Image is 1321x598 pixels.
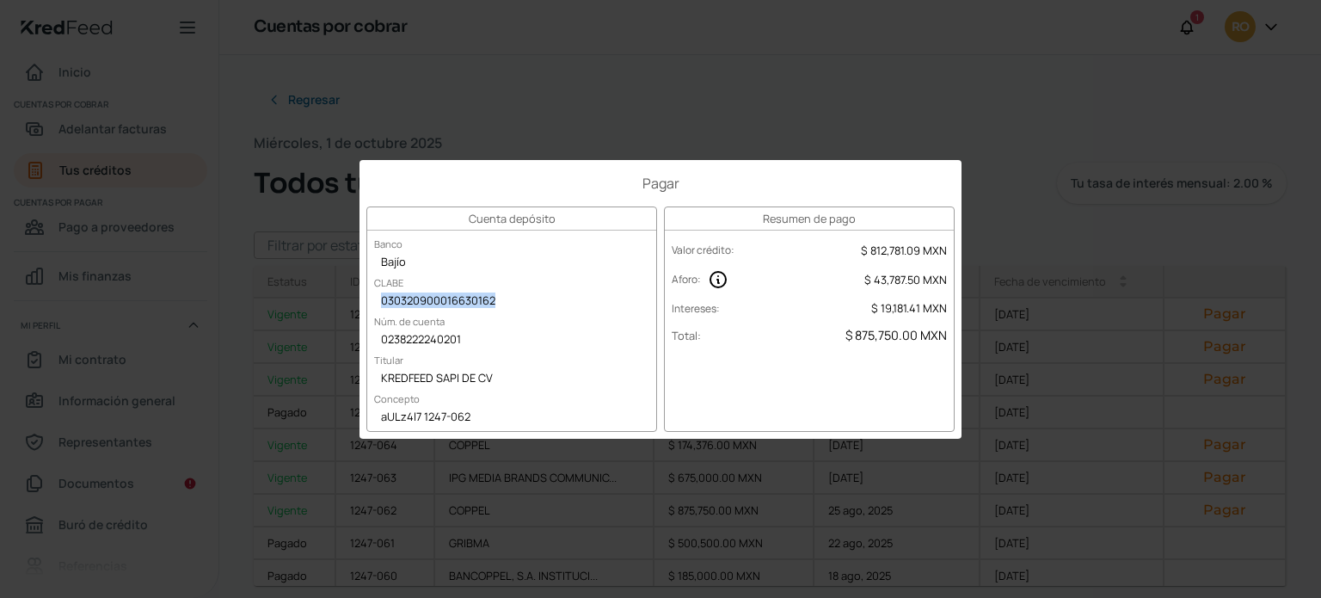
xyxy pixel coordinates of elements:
h1: Pagar [366,174,955,193]
div: 0238222240201 [367,328,656,354]
label: Titular [367,347,410,373]
span: $ 19,181.41 MXN [871,300,947,316]
label: Intereses : [672,301,720,316]
h3: Resumen de pago [665,207,954,231]
label: CLABE [367,269,410,296]
span: $ 812,781.09 MXN [861,243,947,258]
label: Valor crédito : [672,243,734,257]
div: 030320900016630162 [367,289,656,315]
span: $ 875,750.00 MXN [845,327,947,343]
div: Bajío [367,250,656,276]
label: Banco [367,231,409,257]
div: aULz4l7 1247-062 [367,405,656,431]
label: Total : [672,328,701,343]
span: $ 43,787.50 MXN [864,272,947,287]
label: Concepto [367,385,427,412]
div: KREDFEED SAPI DE CV [367,367,656,392]
label: Aforo : [672,272,701,287]
h3: Cuenta depósito [367,207,656,231]
label: Núm. de cuenta [367,308,452,335]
